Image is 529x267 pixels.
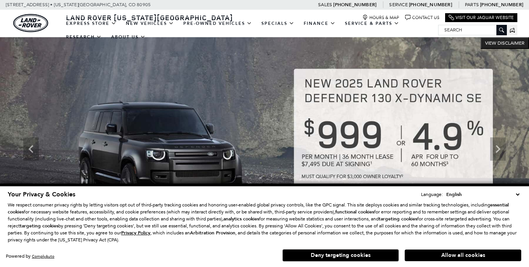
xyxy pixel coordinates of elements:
a: Land Rover [US_STATE][GEOGRAPHIC_DATA] [61,13,238,22]
span: Service [389,2,407,7]
a: Contact Us [405,15,439,21]
a: Pre-Owned Vehicles [179,17,257,30]
strong: functional cookies [335,209,374,215]
a: Hours & Map [362,15,399,21]
a: ComplyAuto [32,254,54,259]
button: Allow all cookies [405,250,521,261]
div: Powered by [6,254,54,259]
a: New Vehicles [121,17,179,30]
a: [PHONE_NUMBER] [480,2,523,8]
strong: analytics cookies [223,216,259,222]
select: Language Select [444,191,521,198]
a: [PHONE_NUMBER] [333,2,376,8]
span: Sales [318,2,332,7]
span: VIEW DISCLAIMER [485,40,524,46]
strong: targeting cookies [20,223,58,229]
a: Visit Our Jaguar Website [449,15,514,21]
div: Language: [421,192,443,197]
a: Research [61,30,106,44]
img: Land Rover [13,14,48,32]
div: Next [490,137,506,161]
nav: Main Navigation [61,17,438,44]
a: Service & Parts [340,17,404,30]
a: [PHONE_NUMBER] [409,2,452,8]
a: Specials [257,17,299,30]
a: [STREET_ADDRESS] • [US_STATE][GEOGRAPHIC_DATA], CO 80905 [6,2,151,7]
span: Land Rover [US_STATE][GEOGRAPHIC_DATA] [66,13,233,22]
a: About Us [106,30,150,44]
a: land-rover [13,14,48,32]
span: Your Privacy & Cookies [8,190,75,199]
strong: targeting cookies [379,216,417,222]
input: Search [439,25,506,35]
a: Privacy Policy [121,230,150,236]
button: Deny targeting cookies [282,249,399,262]
a: Finance [299,17,340,30]
p: We respect consumer privacy rights by letting visitors opt out of third-party tracking cookies an... [8,201,521,243]
a: EXPRESS STORE [61,17,121,30]
div: Previous [23,137,39,161]
span: Parts [465,2,479,7]
strong: Arbitration Provision [190,230,235,236]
